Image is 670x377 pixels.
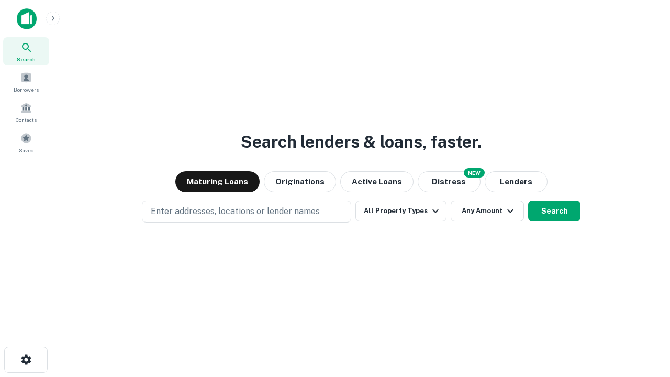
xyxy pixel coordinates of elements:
[618,293,670,343] iframe: Chat Widget
[485,171,548,192] button: Lenders
[3,68,49,96] a: Borrowers
[14,85,39,94] span: Borrowers
[355,201,446,221] button: All Property Types
[241,129,482,154] h3: Search lenders & loans, faster.
[3,98,49,126] a: Contacts
[19,146,34,154] span: Saved
[264,171,336,192] button: Originations
[16,116,37,124] span: Contacts
[3,128,49,157] a: Saved
[451,201,524,221] button: Any Amount
[142,201,351,223] button: Enter addresses, locations or lender names
[175,171,260,192] button: Maturing Loans
[17,8,37,29] img: capitalize-icon.png
[464,168,485,178] div: NEW
[528,201,580,221] button: Search
[418,171,481,192] button: Search distressed loans with lien and other non-mortgage details.
[3,37,49,65] a: Search
[17,55,36,63] span: Search
[151,205,320,218] p: Enter addresses, locations or lender names
[340,171,414,192] button: Active Loans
